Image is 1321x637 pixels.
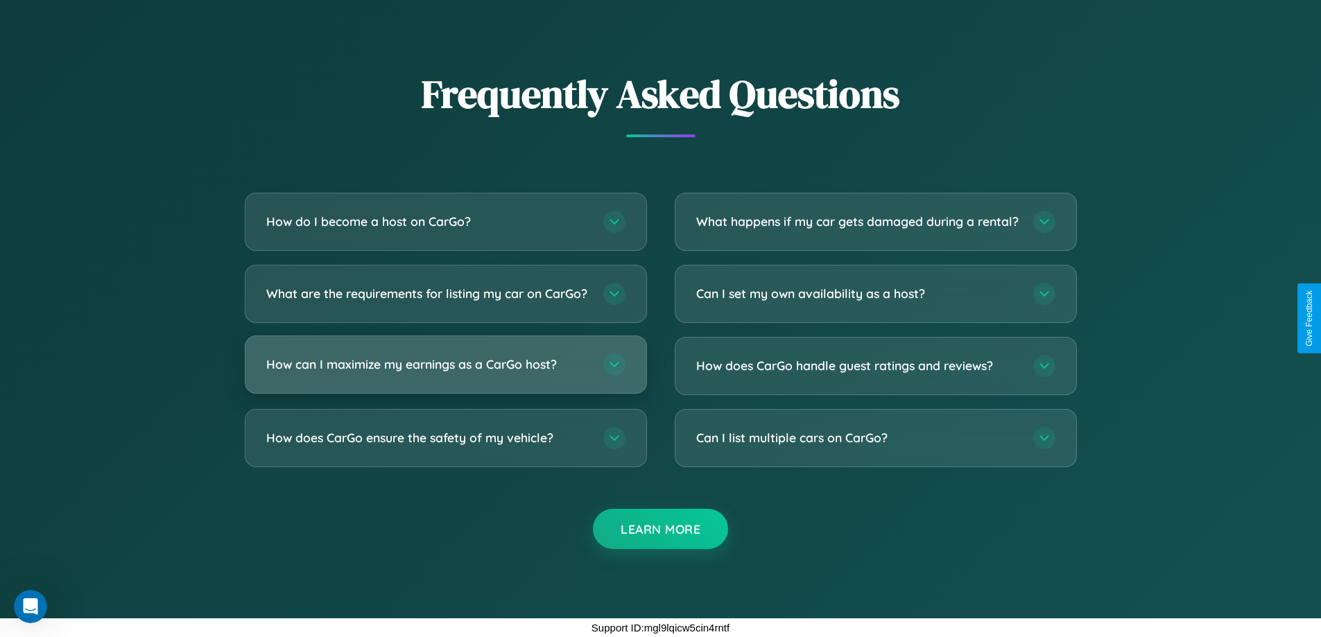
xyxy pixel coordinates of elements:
h2: Frequently Asked Questions [245,67,1077,121]
h3: How does CarGo handle guest ratings and reviews? [696,357,1019,374]
iframe: Intercom live chat [14,590,47,623]
h3: Can I set my own availability as a host? [696,285,1019,302]
h3: What happens if my car gets damaged during a rental? [696,213,1019,230]
h3: What are the requirements for listing my car on CarGo? [266,285,589,302]
h3: Can I list multiple cars on CarGo? [696,429,1019,446]
p: Support ID: mgl9lqicw5cin4rntf [592,618,729,637]
button: Learn More [593,509,728,549]
div: Give Feedback [1304,290,1314,347]
h3: How does CarGo ensure the safety of my vehicle? [266,429,589,446]
h3: How do I become a host on CarGo? [266,213,589,230]
h3: How can I maximize my earnings as a CarGo host? [266,356,589,373]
